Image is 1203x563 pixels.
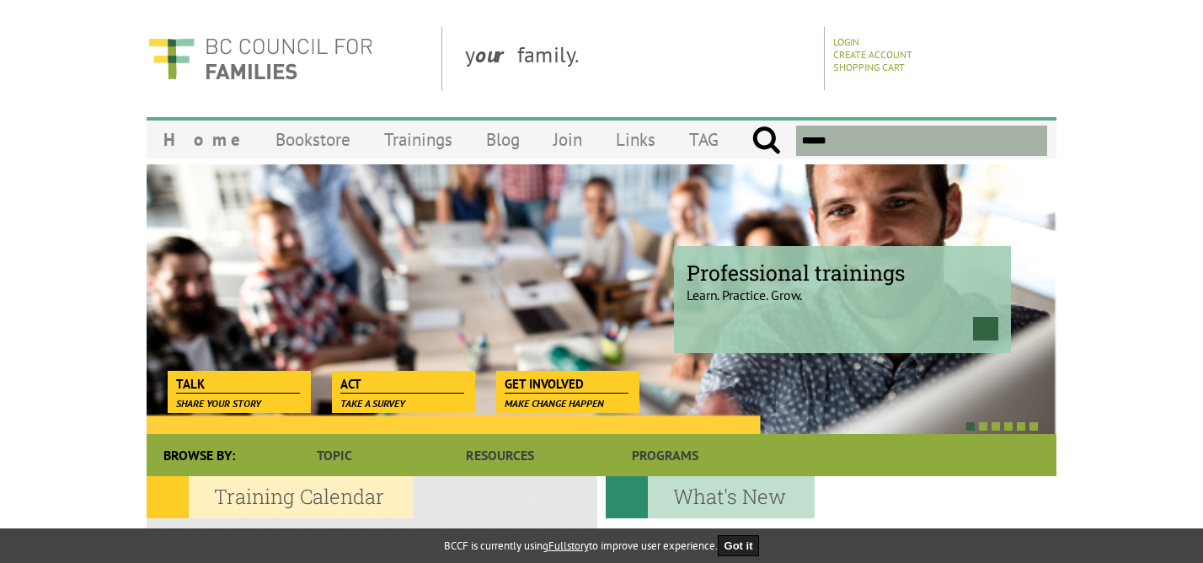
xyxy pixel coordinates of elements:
button: Got it [718,535,760,556]
span: Talk [176,375,300,394]
strong: our [475,40,517,68]
a: Topic [252,434,417,476]
a: Talk Share your story [168,371,308,394]
a: Login [833,35,859,48]
h2: What's New [606,476,815,518]
a: Links [599,120,672,159]
a: Get Involved Make change happen [496,371,637,394]
input: Submit [751,126,781,156]
a: Programs [583,434,748,476]
a: Fullstory [548,539,589,553]
span: Make change happen [505,397,604,410]
a: Shopping Cart [833,61,905,73]
a: Bookstore [259,120,367,159]
a: Resources [417,434,582,476]
a: Home [147,120,259,159]
img: BC Council for FAMILIES [147,27,374,90]
span: Act [340,375,464,394]
span: Professional trainings [687,259,998,287]
span: Take a survey [340,397,405,410]
span: Share your story [176,397,261,410]
a: Blog [469,120,537,159]
span: Get Involved [505,375,628,394]
h2: Training Calendar [147,476,413,518]
div: Browse By: [147,434,252,476]
a: Join [537,120,599,159]
p: Learn. Practice. Grow. [687,272,998,303]
div: y family. [452,27,825,90]
a: Create Account [833,48,912,61]
a: TAG [672,120,735,159]
a: Act Take a survey [332,371,473,394]
a: Trainings [367,120,469,159]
